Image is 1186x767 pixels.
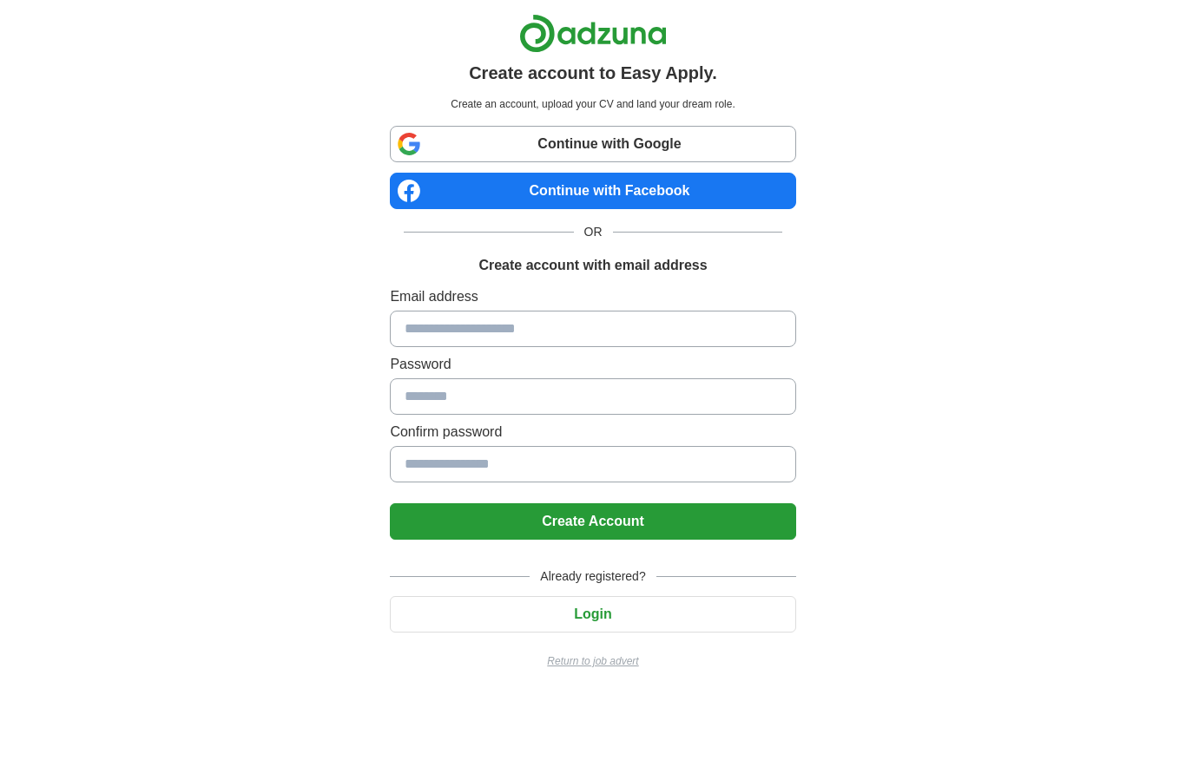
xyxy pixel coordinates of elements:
[393,96,792,112] p: Create an account, upload your CV and land your dream role.
[390,503,795,540] button: Create Account
[390,606,795,621] a: Login
[469,60,717,86] h1: Create account to Easy Apply.
[530,567,656,586] span: Already registered?
[519,14,667,53] img: Adzuna logo
[390,354,795,375] label: Password
[390,126,795,162] a: Continue with Google
[478,255,707,276] h1: Create account with email address
[390,596,795,633] button: Login
[390,422,795,442] label: Confirm password
[390,173,795,209] a: Continue with Facebook
[390,653,795,669] a: Return to job advert
[574,223,613,241] span: OR
[390,286,795,307] label: Email address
